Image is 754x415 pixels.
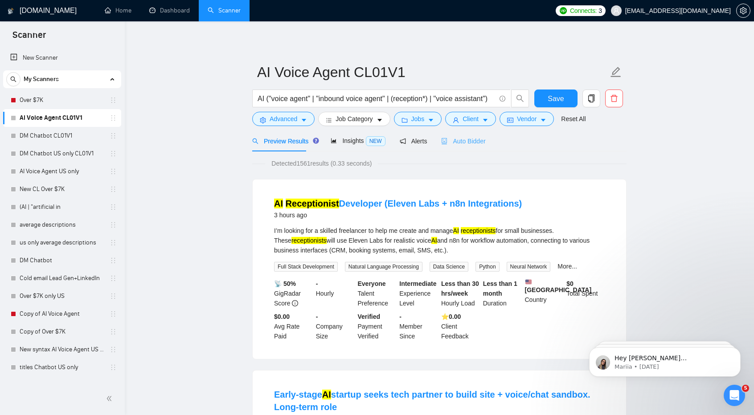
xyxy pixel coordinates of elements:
a: New syntax AI Voice Agent US only [20,341,104,358]
div: Avg Rate Paid [272,312,314,341]
a: dashboardDashboard [149,7,190,14]
span: holder [110,114,117,122]
span: double-left [106,394,115,403]
a: us only average descriptions [20,234,104,252]
div: Duration [481,279,523,308]
span: Neural Network [507,262,551,272]
span: user [453,117,459,123]
button: idcardVendorcaret-down [500,112,554,126]
span: Auto Bidder [441,138,485,145]
span: folder [402,117,408,123]
input: Scanner name... [257,61,608,83]
a: DM Chatbot CL01V1 [20,127,104,145]
div: Member Since [397,312,439,341]
button: setting [736,4,750,18]
a: (AI | "artificial in [20,198,104,216]
span: NEW [366,136,385,146]
span: Python [475,262,499,272]
span: caret-down [540,117,546,123]
span: holder [110,97,117,104]
a: DM Chatbot [20,252,104,269]
b: - [316,280,318,287]
span: Vendor [517,114,537,124]
div: Total Spent [565,279,606,308]
span: Detected 1561 results (0.33 seconds) [265,159,378,168]
span: Preview Results [252,138,316,145]
div: Country [523,279,565,308]
a: New CL Over $7K [20,180,104,198]
b: Less than 30 hrs/week [441,280,479,297]
img: logo [8,4,14,18]
b: ⭐️ 0.00 [441,313,461,320]
a: New Scanner [10,49,114,67]
span: search [7,76,20,82]
div: Talent Preference [356,279,398,308]
span: holder [110,310,117,317]
span: holder [110,150,117,157]
a: AI Voice Agent CL01V1 [20,109,104,127]
span: Insights [331,137,385,144]
span: holder [110,132,117,139]
button: folderJobscaret-down [394,112,442,126]
span: holder [110,364,117,371]
a: Cold email Lead Gen+LinkedIn [20,269,104,287]
div: GigRadar Score [272,279,314,308]
mark: receptionists [291,237,327,244]
span: caret-down [482,117,488,123]
a: AI Voice Agent US only [20,163,104,180]
a: Over $7K [20,91,104,109]
span: robot [441,138,447,144]
div: I’m looking for a skilled freelancer to help me create and manage for small businesses. These wil... [274,226,605,255]
b: [GEOGRAPHIC_DATA] [525,279,592,293]
button: barsJob Categorycaret-down [318,112,390,126]
mark: AI [274,199,283,208]
span: 5 [742,385,749,392]
a: titles Chatbot US only [20,358,104,376]
div: Hourly [314,279,356,308]
span: holder [110,275,117,282]
span: copy [583,94,600,102]
span: Connects: [570,6,597,16]
span: Natural Language Processing [345,262,422,272]
span: holder [110,293,117,300]
span: Save [548,93,564,104]
span: Client [463,114,479,124]
div: Tooltip anchor [312,137,320,145]
span: setting [260,117,266,123]
b: - [316,313,318,320]
button: search [511,90,529,107]
span: caret-down [428,117,434,123]
span: holder [110,221,117,228]
span: Job Category [336,114,373,124]
iframe: Intercom notifications message [576,329,754,391]
button: settingAdvancedcaret-down [252,112,315,126]
span: holder [110,346,117,353]
a: setting [736,7,750,14]
a: searchScanner [208,7,241,14]
div: Payment Verified [356,312,398,341]
a: average descriptions [20,216,104,234]
span: 3 [598,6,602,16]
b: $0.00 [274,313,290,320]
span: info-circle [500,96,505,102]
span: Data Science [430,262,468,272]
a: More... [557,263,577,270]
a: Copy of AI Voice Agent [20,305,104,323]
b: - [399,313,402,320]
span: holder [110,168,117,175]
span: info-circle [292,300,298,306]
span: user [613,8,619,14]
span: holder [110,382,117,389]
img: upwork-logo.png [560,7,567,14]
a: Reset All [561,114,586,124]
button: search [6,72,20,86]
button: delete [605,90,623,107]
span: holder [110,328,117,335]
span: Advanced [270,114,297,124]
div: Client Feedback [439,312,481,341]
